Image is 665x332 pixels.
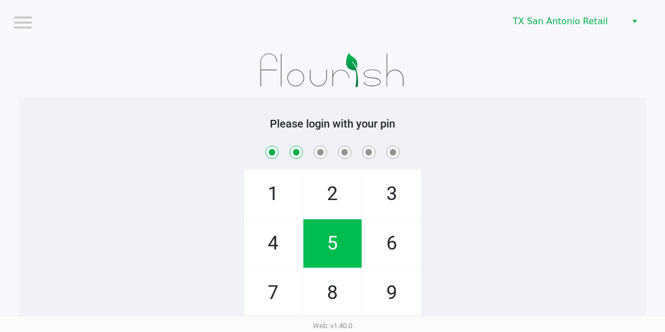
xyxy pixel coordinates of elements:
span: 3 [363,170,421,218]
span: 1 [244,170,302,218]
span: 5 [303,219,362,268]
span: 2 [303,170,362,218]
span: 9 [363,269,421,317]
span: Web: v1.40.0 [313,322,352,330]
button: Select [627,12,642,31]
span: 6 [363,219,421,268]
span: 8 [303,269,362,317]
span: TX San Antonio Retail [513,15,620,28]
span: 4 [244,219,302,268]
span: 7 [244,269,302,317]
h5: Please login with your pin [27,117,638,130]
